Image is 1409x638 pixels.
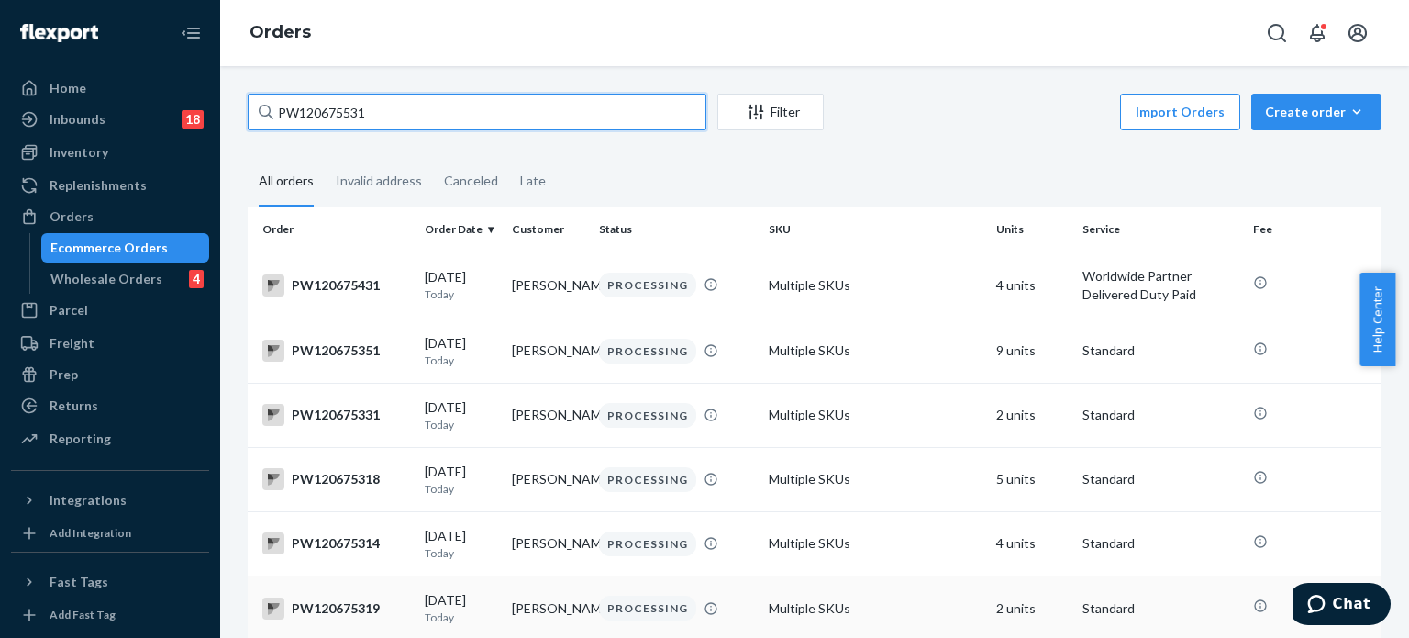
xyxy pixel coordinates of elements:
div: PW120675431 [262,274,410,297]
td: 4 units [989,511,1076,576]
p: Today [425,610,497,625]
div: Late [520,157,546,205]
div: PROCESSING [599,403,696,428]
div: PW120675351 [262,340,410,362]
div: All orders [259,157,314,207]
button: Import Orders [1120,94,1240,130]
a: Add Fast Tag [11,604,209,626]
div: [DATE] [425,398,497,432]
div: Wholesale Orders [50,270,162,288]
th: Order [248,207,417,252]
div: Prep [50,365,78,384]
img: Flexport logo [20,24,98,42]
a: Returns [11,391,209,420]
div: PW120675314 [262,532,410,554]
th: Service [1075,207,1245,252]
a: Freight [11,329,209,358]
div: Parcel [50,301,88,319]
div: PROCESSING [599,273,696,297]
div: Freight [50,334,94,353]
a: Orders [250,22,311,42]
td: [PERSON_NAME] [505,511,592,576]
p: Today [425,417,497,432]
div: Orders [50,207,94,226]
button: Open account menu [1339,15,1376,51]
div: PW120675319 [262,598,410,620]
td: [PERSON_NAME] [505,383,592,447]
a: Inventory [11,138,209,167]
td: Multiple SKUs [761,447,988,511]
div: Replenishments [50,176,147,195]
div: PROCESSING [599,339,696,364]
p: Today [425,481,497,497]
th: Units [989,207,1076,252]
p: Standard [1082,599,1237,618]
p: Today [425,545,497,561]
div: 18 [182,110,204,129]
p: Today [425,353,497,368]
button: Filter [717,94,824,130]
td: 4 units [989,252,1076,319]
p: Standard [1082,406,1237,424]
ol: breadcrumbs [235,6,326,60]
button: Fast Tags [11,567,209,597]
div: PROCESSING [599,532,696,556]
div: Filter [718,103,823,121]
th: SKU [761,207,988,252]
td: Multiple SKUs [761,252,988,319]
button: Help Center [1359,273,1395,366]
div: 4 [189,270,204,288]
div: PW120675331 [262,404,410,426]
a: Inbounds18 [11,105,209,134]
td: [PERSON_NAME] [505,252,592,319]
td: 2 units [989,383,1076,447]
div: Reporting [50,430,111,448]
div: [DATE] [425,463,497,497]
input: Search orders [248,94,706,130]
button: Create order [1251,94,1381,130]
div: Add Integration [50,525,131,541]
div: Inbounds [50,110,105,129]
div: [DATE] [425,334,497,368]
a: Home [11,73,209,103]
p: Standard [1082,470,1237,488]
p: Worldwide Partner Delivered Duty Paid [1082,267,1237,304]
a: Wholesale Orders4 [41,264,210,294]
p: Standard [1082,341,1237,360]
div: Integrations [50,491,127,509]
button: Open Search Box [1259,15,1295,51]
div: PROCESSING [599,467,696,492]
td: 9 units [989,319,1076,383]
div: Ecommerce Orders [50,239,168,257]
td: Multiple SKUs [761,319,988,383]
div: Add Fast Tag [50,607,116,622]
td: Multiple SKUs [761,511,988,576]
button: Close Navigation [172,15,209,51]
td: [PERSON_NAME] [505,447,592,511]
div: Fast Tags [50,573,108,591]
iframe: Opens a widget where you can chat to one of our agents [1293,583,1391,629]
p: Standard [1082,534,1237,553]
div: Canceled [444,157,498,205]
td: 5 units [989,447,1076,511]
div: [DATE] [425,591,497,625]
a: Replenishments [11,171,209,200]
div: Returns [50,397,98,415]
div: [DATE] [425,268,497,302]
p: Today [425,286,497,302]
div: Invalid address [336,157,422,205]
div: PW120675318 [262,468,410,490]
a: Reporting [11,424,209,453]
div: [DATE] [425,527,497,561]
th: Order Date [417,207,505,252]
td: Multiple SKUs [761,383,988,447]
button: Open notifications [1299,15,1336,51]
th: Fee [1246,207,1381,252]
div: PROCESSING [599,596,696,621]
td: [PERSON_NAME] [505,319,592,383]
a: Orders [11,202,209,231]
th: Status [592,207,761,252]
a: Ecommerce Orders [41,233,210,263]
